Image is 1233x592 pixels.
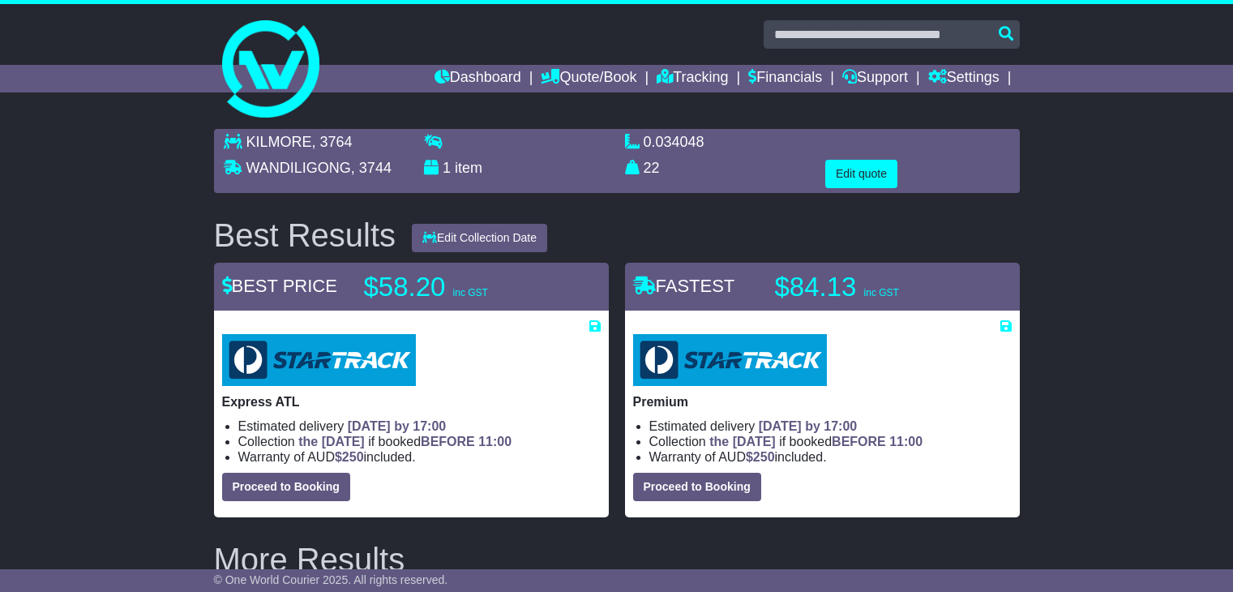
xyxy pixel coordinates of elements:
a: Support [842,65,908,92]
li: Warranty of AUD included. [649,449,1012,465]
span: if booked [709,435,923,448]
span: if booked [298,435,512,448]
span: , 3764 [312,134,353,150]
span: inc GST [453,287,488,298]
li: Collection [649,434,1012,449]
button: Edit quote [825,160,897,188]
button: Edit Collection Date [412,224,547,252]
img: StarTrack: Premium [633,334,827,386]
p: Express ATL [222,394,601,410]
span: the [DATE] [298,435,364,448]
span: inc GST [864,287,899,298]
span: 11:00 [478,435,512,448]
span: [DATE] by 17:00 [348,419,447,433]
button: Proceed to Booking [222,473,350,501]
span: © One World Courier 2025. All rights reserved. [214,573,448,586]
span: BEFORE [421,435,475,448]
a: Tracking [657,65,728,92]
span: FASTEST [633,276,735,296]
li: Estimated delivery [649,418,1012,434]
span: WANDILIGONG [246,160,351,176]
span: 1 [443,160,451,176]
span: the [DATE] [709,435,775,448]
p: $84.13 [775,271,978,303]
span: BEFORE [832,435,886,448]
span: 22 [644,160,660,176]
span: BEST PRICE [222,276,337,296]
button: Proceed to Booking [633,473,761,501]
span: 0.034048 [644,134,704,150]
span: 11:00 [889,435,923,448]
a: Dashboard [435,65,521,92]
span: [DATE] by 17:00 [759,419,858,433]
p: $58.20 [364,271,567,303]
img: StarTrack: Express ATL [222,334,416,386]
span: item [455,160,482,176]
li: Collection [238,434,601,449]
li: Warranty of AUD included. [238,449,601,465]
li: Estimated delivery [238,418,601,434]
h2: More Results [214,542,1020,577]
a: Financials [748,65,822,92]
p: Premium [633,394,1012,410]
div: Best Results [206,217,405,253]
span: 250 [342,450,364,464]
a: Quote/Book [541,65,636,92]
span: KILMORE [246,134,312,150]
span: $ [335,450,364,464]
span: $ [746,450,775,464]
span: 250 [753,450,775,464]
a: Settings [928,65,1000,92]
span: , 3744 [351,160,392,176]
